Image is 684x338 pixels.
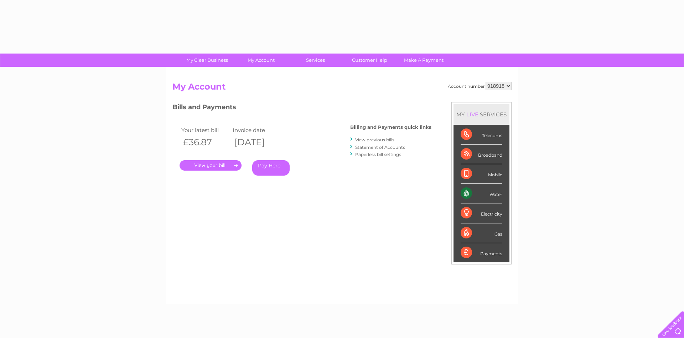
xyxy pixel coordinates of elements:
[355,152,401,157] a: Paperless bill settings
[350,125,431,130] h4: Billing and Payments quick links
[461,243,502,262] div: Payments
[355,145,405,150] a: Statement of Accounts
[461,184,502,203] div: Water
[465,111,480,118] div: LIVE
[454,104,509,125] div: MY SERVICES
[448,82,512,90] div: Account number
[355,137,394,142] a: View previous bills
[180,135,231,150] th: £36.87
[172,102,431,115] h3: Bills and Payments
[178,54,237,67] a: My Clear Business
[180,160,242,171] a: .
[231,135,282,150] th: [DATE]
[231,125,282,135] td: Invoice date
[461,145,502,164] div: Broadband
[394,54,453,67] a: Make A Payment
[461,125,502,145] div: Telecoms
[461,164,502,184] div: Mobile
[461,203,502,223] div: Electricity
[461,223,502,243] div: Gas
[232,54,291,67] a: My Account
[286,54,345,67] a: Services
[340,54,399,67] a: Customer Help
[180,125,231,135] td: Your latest bill
[172,82,512,95] h2: My Account
[252,160,290,176] a: Pay Here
